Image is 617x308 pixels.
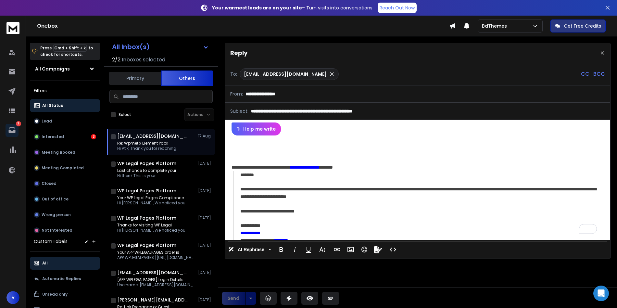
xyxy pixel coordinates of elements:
[117,146,176,151] p: Hi Atik, Thank you for reaching
[289,243,301,256] button: Italic (⌘I)
[42,165,84,171] p: Meeting Completed
[30,272,100,285] button: Automatic Replies
[117,242,176,249] h1: WP Legal Pages Platform
[30,115,100,128] button: Lead
[30,208,100,221] button: Wrong person
[316,243,328,256] button: More Text
[345,243,357,256] button: Insert Image (⌘P)
[6,22,19,34] img: logo
[358,243,371,256] button: Emoticons
[117,195,185,200] p: Your WP Legal Pages Compliance
[225,135,610,240] div: To enrich screen reader interactions, please activate Accessibility in Grammarly extension settings
[198,243,213,248] p: [DATE]
[109,71,161,85] button: Primary
[232,122,281,135] button: Help me write
[40,45,93,58] p: Press to check for shortcuts.
[230,91,243,97] p: From:
[117,200,185,206] p: Hi [PERSON_NAME], We noticed you
[378,3,417,13] a: Reach Out Now
[42,197,69,202] p: Out of office
[42,212,71,217] p: Wrong person
[16,121,21,126] p: 3
[198,188,213,193] p: [DATE]
[30,161,100,174] button: Meeting Completed
[387,243,399,256] button: Code View
[117,250,195,255] p: Your APP WPLEGALPAGES order is
[37,22,449,30] h1: Onebox
[117,277,195,282] p: [APP WPLEGALPAGES] Login Details
[30,177,100,190] button: Closed
[372,243,384,256] button: Signature
[42,292,68,297] p: Unread only
[6,291,19,304] button: R
[230,71,237,77] p: To:
[30,257,100,270] button: All
[30,288,100,301] button: Unread only
[112,44,150,50] h1: All Inbox(s)
[30,62,100,75] button: All Campaigns
[107,40,214,53] button: All Inbox(s)
[30,130,100,143] button: Interested3
[117,223,185,228] p: Thanks for visiting WP Legal
[236,247,266,252] span: AI Rephrase
[331,243,343,256] button: Insert Link (⌘K)
[91,134,96,139] div: 3
[198,134,213,139] p: 17 Aug
[117,173,176,178] p: Hi there! This is your
[117,187,176,194] h1: WP Legal Pages Platform
[198,215,213,221] p: [DATE]
[117,297,189,303] h1: [PERSON_NAME][EMAIL_ADDRESS][DOMAIN_NAME]
[581,70,589,78] p: CC
[117,141,176,146] p: Re: Wpmet x Element Pack
[112,56,120,64] span: 2 / 2
[42,134,64,139] p: Interested
[119,112,131,117] label: Select
[593,70,605,78] p: BCC
[42,181,57,186] p: Closed
[593,286,609,301] div: Open Intercom Messenger
[117,269,189,276] h1: [EMAIL_ADDRESS][DOMAIN_NAME]
[198,270,213,275] p: [DATE]
[42,119,52,124] p: Lead
[53,44,87,52] span: Cmd + Shift + k
[117,160,176,167] h1: WP Legal Pages Platform
[230,108,248,114] p: Subject:
[117,133,189,139] h1: [EMAIL_ADDRESS][DOMAIN_NAME]
[161,71,213,86] button: Others
[30,193,100,206] button: Out of office
[198,161,213,166] p: [DATE]
[275,243,287,256] button: Bold (⌘B)
[564,23,601,29] p: Get Free Credits
[482,23,510,29] p: BdThemes
[30,146,100,159] button: Meeting Booked
[42,150,75,155] p: Meeting Booked
[550,19,606,32] button: Get Free Credits
[198,297,213,302] p: [DATE]
[212,5,302,11] strong: Your warmest leads are on your site
[42,261,48,266] p: All
[117,228,185,233] p: Hi [PERSON_NAME], We noticed you
[42,276,81,281] p: Automatic Replies
[117,282,195,288] p: Username: [EMAIL_ADDRESS][DOMAIN_NAME] To set your
[212,5,372,11] p: – Turn visits into conversations
[227,243,272,256] button: AI Rephrase
[6,124,19,137] a: 3
[35,66,70,72] h1: All Campaigns
[42,103,63,108] p: All Status
[302,243,315,256] button: Underline (⌘U)
[117,255,195,260] p: APP WPLEGALPAGES [[URL][DOMAIN_NAME]] Hi [PERSON_NAME], We have finished
[117,168,176,173] p: Last chance to complete your
[244,71,327,77] p: [EMAIL_ADDRESS][DOMAIN_NAME]
[122,56,165,64] h3: Inboxes selected
[30,99,100,112] button: All Status
[30,224,100,237] button: Not Interested
[34,238,68,245] h3: Custom Labels
[117,215,176,221] h1: WP Legal Pages Platform
[230,48,247,58] p: Reply
[380,5,415,11] p: Reach Out Now
[42,228,72,233] p: Not Interested
[30,86,100,95] h3: Filters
